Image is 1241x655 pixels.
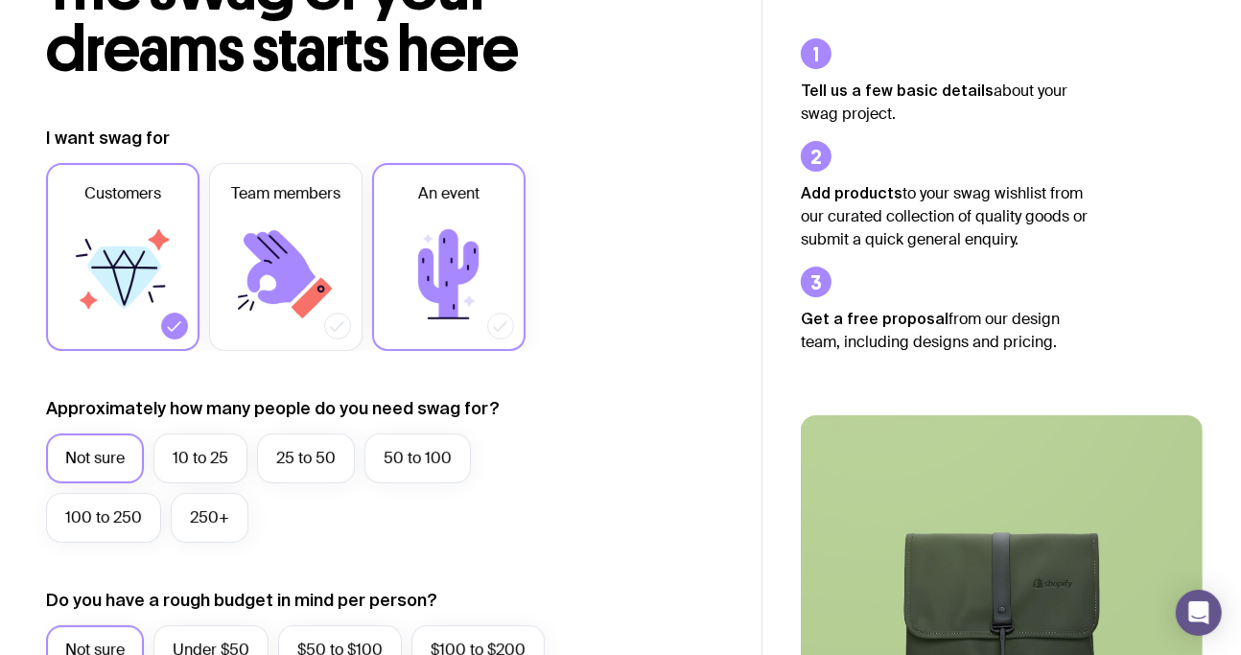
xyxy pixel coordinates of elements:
[231,182,340,205] span: Team members
[418,182,480,205] span: An event
[257,433,355,483] label: 25 to 50
[171,493,248,543] label: 250+
[801,181,1089,251] p: to your swag wishlist from our curated collection of quality goods or submit a quick general enqu...
[46,397,500,420] label: Approximately how many people do you need swag for?
[364,433,471,483] label: 50 to 100
[46,493,161,543] label: 100 to 250
[153,433,247,483] label: 10 to 25
[801,79,1089,126] p: about your swag project.
[46,433,144,483] label: Not sure
[1176,590,1222,636] div: Open Intercom Messenger
[84,182,161,205] span: Customers
[801,310,948,327] strong: Get a free proposal
[801,307,1089,354] p: from our design team, including designs and pricing.
[801,184,902,201] strong: Add products
[801,82,994,99] strong: Tell us a few basic details
[46,589,437,612] label: Do you have a rough budget in mind per person?
[46,127,170,150] label: I want swag for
